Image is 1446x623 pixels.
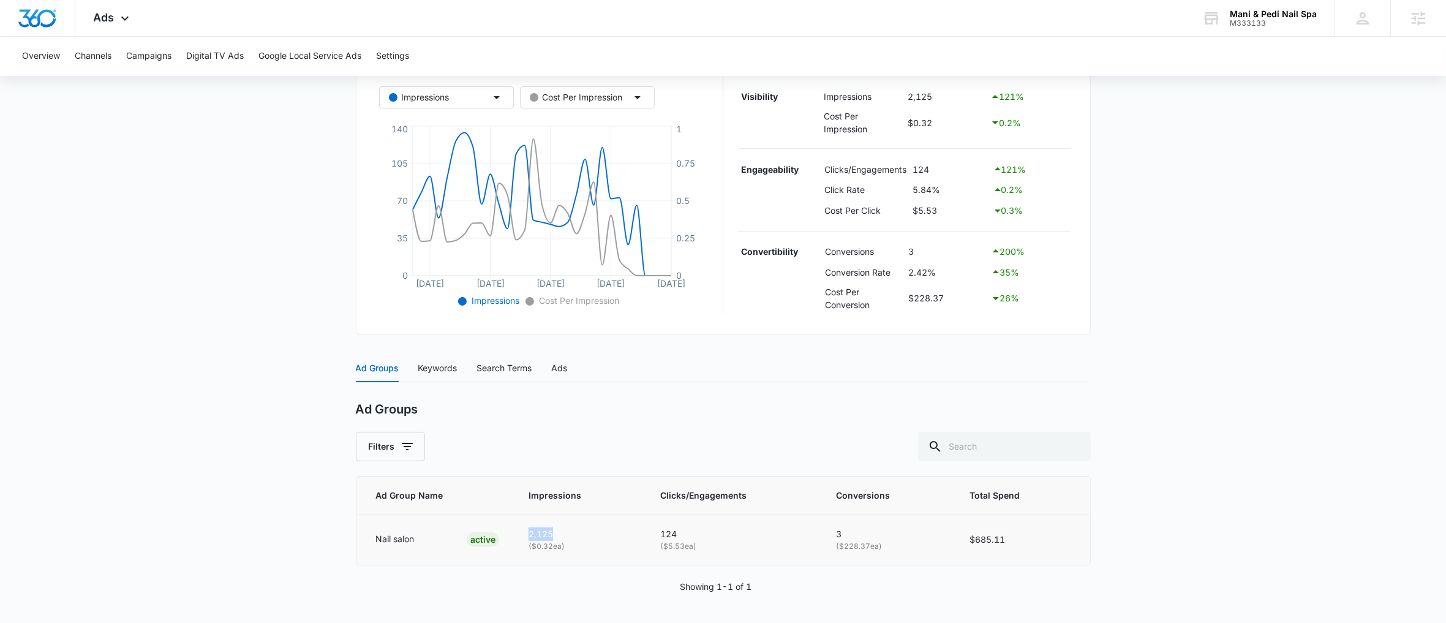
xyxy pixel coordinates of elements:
[680,580,751,594] p: Showing 1-1 of 1
[537,278,565,289] tspan: [DATE]
[418,361,458,375] div: Keywords
[741,246,798,257] strong: Convertibility
[993,203,1068,218] div: 0.3 %
[991,291,1068,306] div: 26 %
[356,361,399,375] div: Ad Groups
[416,278,444,289] tspan: [DATE]
[476,278,504,289] tspan: [DATE]
[469,295,519,306] span: Impressions
[821,179,909,200] td: Click Rate
[657,278,685,289] tspan: [DATE]
[676,195,690,206] tspan: 0.5
[356,402,418,417] h2: Ad Groups
[22,37,60,76] button: Overview
[477,361,532,375] div: Search Terms
[520,86,655,108] button: Cost Per Impression
[836,489,922,502] span: Conversions
[597,278,625,289] tspan: [DATE]
[389,91,450,104] div: Impressions
[822,241,905,262] td: Conversions
[376,489,481,502] span: Ad Group Name
[391,158,408,168] tspan: 105
[660,527,807,541] p: 124
[909,179,990,200] td: 5.84%
[990,89,1068,104] div: 121 %
[741,164,799,175] strong: Engageability
[529,541,631,553] p: ( $0.32 ea)
[676,158,695,168] tspan: 0.75
[356,432,425,461] button: Filters
[660,489,789,502] span: Clicks/Engagements
[402,270,408,281] tspan: 0
[467,532,499,547] div: ACTIVE
[741,91,778,102] strong: Visibility
[529,527,631,541] p: 2,125
[993,162,1068,176] div: 121 %
[909,200,990,221] td: $5.53
[993,183,1068,197] div: 0.2 %
[821,86,905,107] td: Impressions
[991,265,1068,279] div: 35 %
[905,107,988,138] td: $0.32
[990,115,1068,130] div: 0.2 %
[379,86,514,108] button: Impressions
[909,159,990,179] td: 124
[1230,19,1317,28] div: account id
[186,37,244,76] button: Digital TV Ads
[391,124,408,134] tspan: 140
[376,37,409,76] button: Settings
[126,37,171,76] button: Campaigns
[822,282,905,314] td: Cost Per Conversion
[530,91,623,104] div: Cost Per Impression
[552,361,568,375] div: Ads
[821,159,909,179] td: Clicks/Engagements
[905,86,988,107] td: 2,125
[955,515,1090,564] td: $685.11
[529,489,613,502] span: Impressions
[991,244,1068,259] div: 200 %
[376,532,415,546] p: Nail salon
[676,124,682,134] tspan: 1
[75,37,111,76] button: Channels
[397,195,408,206] tspan: 70
[397,233,408,243] tspan: 35
[537,295,619,306] span: Cost Per Impression
[836,541,940,553] p: ( $228.37 ea)
[836,527,940,541] p: 3
[822,262,905,282] td: Conversion Rate
[970,489,1052,502] span: Total Spend
[905,282,988,314] td: $228.37
[676,233,695,243] tspan: 0.25
[258,37,361,76] button: Google Local Service Ads
[821,107,905,138] td: Cost Per Impression
[905,262,988,282] td: 2.42%
[676,270,682,281] tspan: 0
[1230,9,1317,19] div: account name
[660,541,807,553] p: ( $5.53 ea)
[905,241,988,262] td: 3
[821,200,909,221] td: Cost Per Click
[918,432,1091,461] input: Search
[94,11,115,24] span: Ads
